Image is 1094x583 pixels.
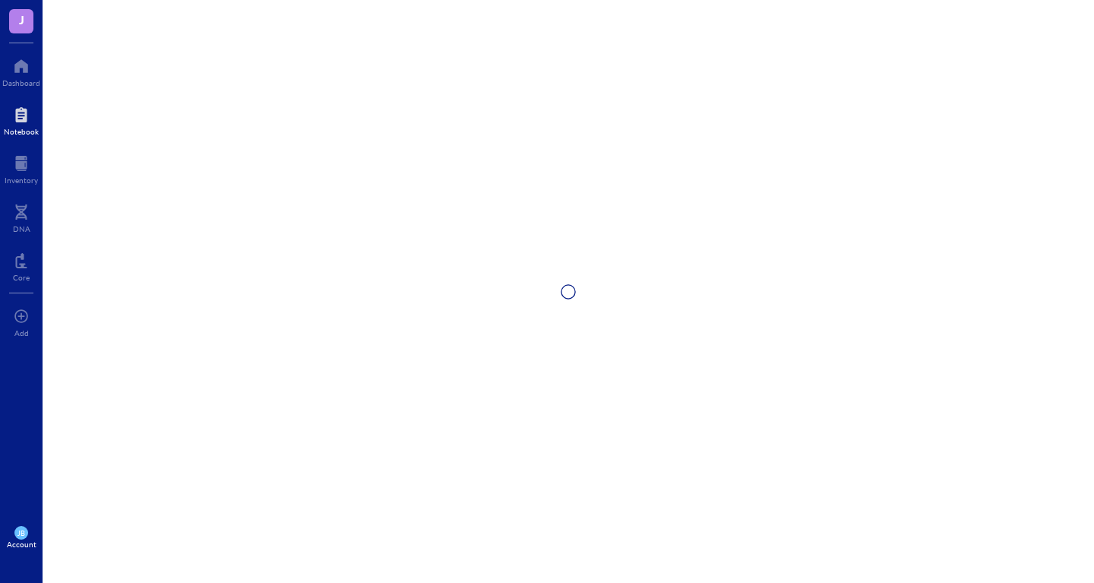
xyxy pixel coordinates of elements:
[5,176,38,185] div: Inventory
[2,78,40,87] div: Dashboard
[13,224,30,233] div: DNA
[17,529,24,537] span: JB
[7,540,36,549] div: Account
[13,273,30,282] div: Core
[5,151,38,185] a: Inventory
[2,54,40,87] a: Dashboard
[4,103,39,136] a: Notebook
[13,249,30,282] a: Core
[19,10,24,29] span: J
[13,200,30,233] a: DNA
[4,127,39,136] div: Notebook
[14,328,29,337] div: Add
